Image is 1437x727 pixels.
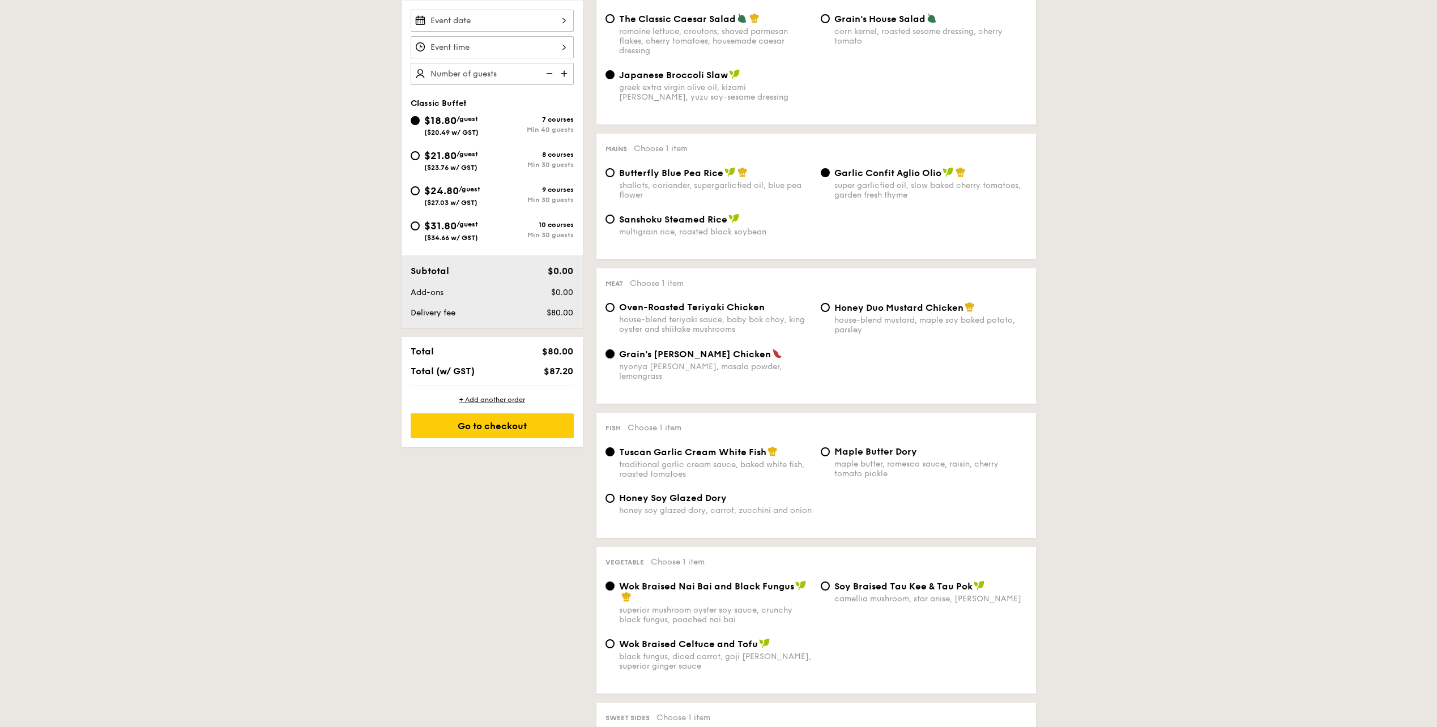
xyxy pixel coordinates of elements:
span: $80.00 [547,308,573,318]
span: Garlic Confit Aglio Olio [834,168,941,178]
span: Grain's House Salad [834,14,926,24]
img: icon-vegan.f8ff3823.svg [759,638,770,648]
span: $18.80 [424,114,457,127]
div: 9 courses [492,186,574,194]
div: greek extra virgin olive oil, kizami [PERSON_NAME], yuzu soy-sesame dressing [619,83,812,102]
span: Choose 1 item [656,713,710,722]
span: $21.80 [424,149,457,162]
input: $31.80/guest($34.66 w/ GST)10 coursesMin 30 guests [411,221,420,230]
span: Wok Braised Nai Bai and Black Fungus [619,581,794,592]
img: icon-vegan.f8ff3823.svg [729,69,740,79]
div: 8 courses [492,151,574,159]
div: Min 30 guests [492,196,574,204]
span: Sweet sides [605,714,650,722]
span: Vegetable [605,558,644,566]
input: Tuscan Garlic Cream White Fishtraditional garlic cream sauce, baked white fish, roasted tomatoes [605,447,615,456]
span: $24.80 [424,185,459,197]
input: Japanese Broccoli Slawgreek extra virgin olive oil, kizami [PERSON_NAME], yuzu soy-sesame dressing [605,70,615,79]
img: icon-vegan.f8ff3823.svg [728,213,740,224]
input: $18.80/guest($20.49 w/ GST)7 coursesMin 40 guests [411,116,420,125]
span: The Classic Caesar Salad [619,14,736,24]
input: Garlic Confit Aglio Oliosuper garlicfied oil, slow baked cherry tomatoes, garden fresh thyme [821,168,830,177]
span: Butterfly Blue Pea Rice [619,168,723,178]
img: icon-chef-hat.a58ddaea.svg [749,13,760,23]
input: Grain's House Saladcorn kernel, roasted sesame dressing, cherry tomato [821,14,830,23]
span: Oven-Roasted Teriyaki Chicken [619,302,765,313]
input: $21.80/guest($23.76 w/ GST)8 coursesMin 30 guests [411,151,420,160]
div: black fungus, diced carrot, goji [PERSON_NAME], superior ginger sauce [619,652,812,671]
input: The Classic Caesar Saladromaine lettuce, croutons, shaved parmesan flakes, cherry tomatoes, house... [605,14,615,23]
input: Number of guests [411,63,574,85]
div: house-blend mustard, maple soy baked potato, parsley [834,315,1027,335]
div: multigrain rice, roasted black soybean [619,227,812,237]
span: ($23.76 w/ GST) [424,164,477,172]
img: icon-vegan.f8ff3823.svg [943,167,954,177]
input: Wok Braised Celtuce and Tofublack fungus, diced carrot, goji [PERSON_NAME], superior ginger sauce [605,639,615,648]
span: Japanese Broccoli Slaw [619,70,728,80]
span: Honey Duo Mustard Chicken [834,302,963,313]
span: Grain's [PERSON_NAME] Chicken [619,349,771,360]
img: icon-vegan.f8ff3823.svg [795,580,807,591]
img: icon-chef-hat.a58ddaea.svg [737,167,748,177]
img: icon-chef-hat.a58ddaea.svg [956,167,966,177]
div: camellia mushroom, star anise, [PERSON_NAME] [834,594,1027,604]
div: + Add another order [411,395,574,404]
input: Honey Duo Mustard Chickenhouse-blend mustard, maple soy baked potato, parsley [821,303,830,312]
span: Classic Buffet [411,99,467,108]
span: ($34.66 w/ GST) [424,234,478,242]
span: /guest [457,115,478,123]
span: Choose 1 item [630,279,684,288]
img: icon-vegetarian.fe4039eb.svg [927,13,937,23]
input: $24.80/guest($27.03 w/ GST)9 coursesMin 30 guests [411,186,420,195]
input: Oven-Roasted Teriyaki Chickenhouse-blend teriyaki sauce, baby bok choy, king oyster and shiitake ... [605,303,615,312]
img: icon-chef-hat.a58ddaea.svg [965,302,975,312]
div: 7 courses [492,116,574,123]
span: Delivery fee [411,308,455,318]
img: icon-vegetarian.fe4039eb.svg [737,13,747,23]
div: superior mushroom oyster soy sauce, crunchy black fungus, poached nai bai [619,605,812,625]
div: maple butter, romesco sauce, raisin, cherry tomato pickle [834,459,1027,478]
span: $0.00 [548,266,573,276]
span: Wok Braised Celtuce and Tofu [619,639,758,649]
input: Grain's [PERSON_NAME] Chickennyonya [PERSON_NAME], masala powder, lemongrass [605,349,615,358]
div: honey soy glazed dory, carrot, zucchini and onion [619,506,812,515]
span: ⁠Soy Braised Tau Kee & Tau Pok [834,581,973,592]
span: ($20.49 w/ GST) [424,129,479,136]
span: Total (w/ GST) [411,366,475,377]
span: Mains [605,145,627,153]
span: $31.80 [424,220,457,232]
img: icon-add.58712e84.svg [557,63,574,84]
input: Sanshoku Steamed Ricemultigrain rice, roasted black soybean [605,215,615,224]
div: nyonya [PERSON_NAME], masala powder, lemongrass [619,362,812,381]
span: Choose 1 item [634,144,688,153]
span: Meat [605,280,623,288]
div: house-blend teriyaki sauce, baby bok choy, king oyster and shiitake mushrooms [619,315,812,334]
div: super garlicfied oil, slow baked cherry tomatoes, garden fresh thyme [834,181,1027,200]
div: Go to checkout [411,413,574,438]
span: $87.20 [544,366,573,377]
input: Honey Soy Glazed Doryhoney soy glazed dory, carrot, zucchini and onion [605,494,615,503]
span: Fish [605,424,621,432]
span: Maple Butter Dory [834,446,917,457]
div: Min 30 guests [492,161,574,169]
img: icon-spicy.37a8142b.svg [772,348,782,358]
input: Butterfly Blue Pea Riceshallots, coriander, supergarlicfied oil, blue pea flower [605,168,615,177]
span: Choose 1 item [628,423,681,433]
span: Tuscan Garlic Cream White Fish [619,447,766,457]
img: icon-chef-hat.a58ddaea.svg [767,446,778,456]
div: corn kernel, roasted sesame dressing, cherry tomato [834,27,1027,46]
span: /guest [457,150,478,158]
span: /guest [459,185,480,193]
img: icon-vegan.f8ff3823.svg [724,167,736,177]
span: Subtotal [411,266,449,276]
span: Total [411,346,434,357]
div: romaine lettuce, croutons, shaved parmesan flakes, cherry tomatoes, housemade caesar dressing [619,27,812,55]
span: Choose 1 item [651,557,705,567]
div: shallots, coriander, supergarlicfied oil, blue pea flower [619,181,812,200]
img: icon-chef-hat.a58ddaea.svg [621,592,632,602]
div: traditional garlic cream sauce, baked white fish, roasted tomatoes [619,460,812,479]
span: Honey Soy Glazed Dory [619,493,727,503]
input: Event date [411,10,574,32]
img: icon-vegan.f8ff3823.svg [974,580,985,591]
input: ⁠Soy Braised Tau Kee & Tau Pokcamellia mushroom, star anise, [PERSON_NAME] [821,581,830,591]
